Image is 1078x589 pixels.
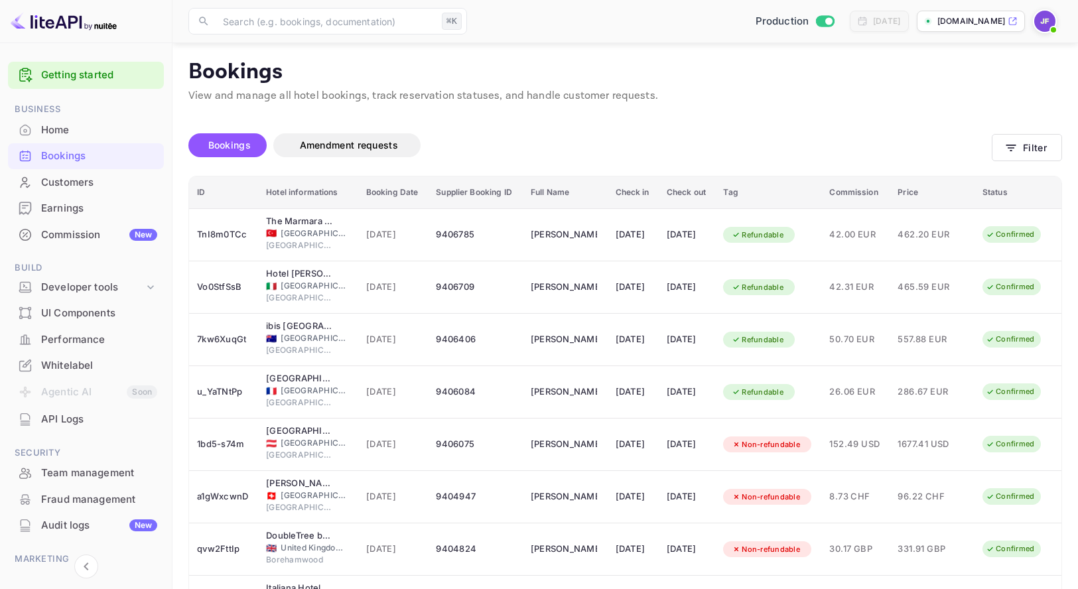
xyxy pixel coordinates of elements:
[531,224,597,245] div: Antonia Pohorencova
[898,228,964,242] span: 462.20 EUR
[723,541,809,558] div: Non-refundable
[829,385,882,399] span: 26.06 EUR
[197,539,250,560] div: qvw2FttIp
[266,215,332,228] div: The Marmara Pera
[188,133,992,157] div: account-settings tabs
[8,353,164,377] a: Whitelabel
[266,529,332,543] div: DoubleTree by Hilton London Elstree
[266,544,277,553] span: United Kingdom of Great Britain and Northern Ireland
[366,385,421,399] span: [DATE]
[8,487,164,513] div: Fraud management
[723,332,792,348] div: Refundable
[366,332,421,347] span: [DATE]
[41,518,157,533] div: Audit logs
[41,68,157,83] a: Getting started
[281,542,347,554] span: United Kingdom of [GEOGRAPHIC_DATA] and [GEOGRAPHIC_DATA]
[436,277,515,298] div: 9406709
[8,300,164,326] div: UI Components
[41,412,157,427] div: API Logs
[300,139,398,151] span: Amendment requests
[523,176,608,209] th: Full Name
[266,554,332,566] span: Borehamwood
[667,434,708,455] div: [DATE]
[890,176,975,209] th: Price
[667,224,708,245] div: [DATE]
[208,139,251,151] span: Bookings
[281,437,347,449] span: [GEOGRAPHIC_DATA]
[873,15,900,27] div: [DATE]
[992,134,1062,161] button: Filter
[436,486,515,507] div: 9404947
[8,446,164,460] span: Security
[8,327,164,352] a: Performance
[197,486,250,507] div: a1gWxcwnD
[266,320,332,333] div: ibis Sydney Barangaroo Hotel
[723,384,792,401] div: Refundable
[197,434,250,455] div: 1bd5-s74m
[8,196,164,220] a: Earnings
[8,460,164,485] a: Team management
[366,280,421,294] span: [DATE]
[8,222,164,248] div: CommissionNew
[977,383,1043,400] div: Confirmed
[829,228,882,242] span: 42.00 EUR
[266,334,277,343] span: Australia
[436,539,515,560] div: 9404824
[281,332,347,344] span: [GEOGRAPHIC_DATA]
[8,552,164,566] span: Marketing
[442,13,462,30] div: ⌘K
[8,276,164,299] div: Developer tools
[659,176,716,209] th: Check out
[975,176,1061,209] th: Status
[197,277,250,298] div: Vo0StfSsB
[616,486,651,507] div: [DATE]
[723,279,792,296] div: Refundable
[197,329,250,350] div: 7kw6XuqGt
[937,15,1005,27] p: [DOMAIN_NAME]
[41,228,157,243] div: Commission
[723,227,792,243] div: Refundable
[266,229,277,237] span: Türkiye
[266,344,332,356] span: [GEOGRAPHIC_DATA]
[977,279,1043,295] div: Confirmed
[188,88,1062,104] p: View and manage all hotel bookings, track reservation statuses, and handle customer requests.
[977,436,1043,452] div: Confirmed
[8,222,164,247] a: CommissionNew
[366,542,421,556] span: [DATE]
[281,228,347,239] span: [GEOGRAPHIC_DATA]
[829,490,882,504] span: 8.73 CHF
[436,381,515,403] div: 9406084
[723,436,809,453] div: Non-refundable
[8,513,164,539] div: Audit logsNew
[898,437,964,452] span: 1677.41 USD
[41,306,157,321] div: UI Components
[750,14,840,29] div: Switch to Sandbox mode
[898,542,964,556] span: 331.91 GBP
[41,149,157,164] div: Bookings
[8,102,164,117] span: Business
[977,331,1043,348] div: Confirmed
[41,358,157,373] div: Whitelabel
[366,228,421,242] span: [DATE]
[266,491,277,500] span: Switzerland
[41,123,157,138] div: Home
[8,170,164,194] a: Customers
[266,439,277,448] span: Austria
[667,486,708,507] div: [DATE]
[8,62,164,89] div: Getting started
[8,407,164,432] div: API Logs
[41,280,144,295] div: Developer tools
[898,280,964,294] span: 465.59 EUR
[129,229,157,241] div: New
[8,170,164,196] div: Customers
[829,437,882,452] span: 152.49 USD
[41,332,157,348] div: Performance
[266,387,277,395] span: France
[977,226,1043,243] div: Confirmed
[898,385,964,399] span: 286.67 EUR
[266,397,332,409] span: [GEOGRAPHIC_DATA]
[616,381,651,403] div: [DATE]
[8,143,164,168] a: Bookings
[74,555,98,578] button: Collapse navigation
[829,280,882,294] span: 42.31 EUR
